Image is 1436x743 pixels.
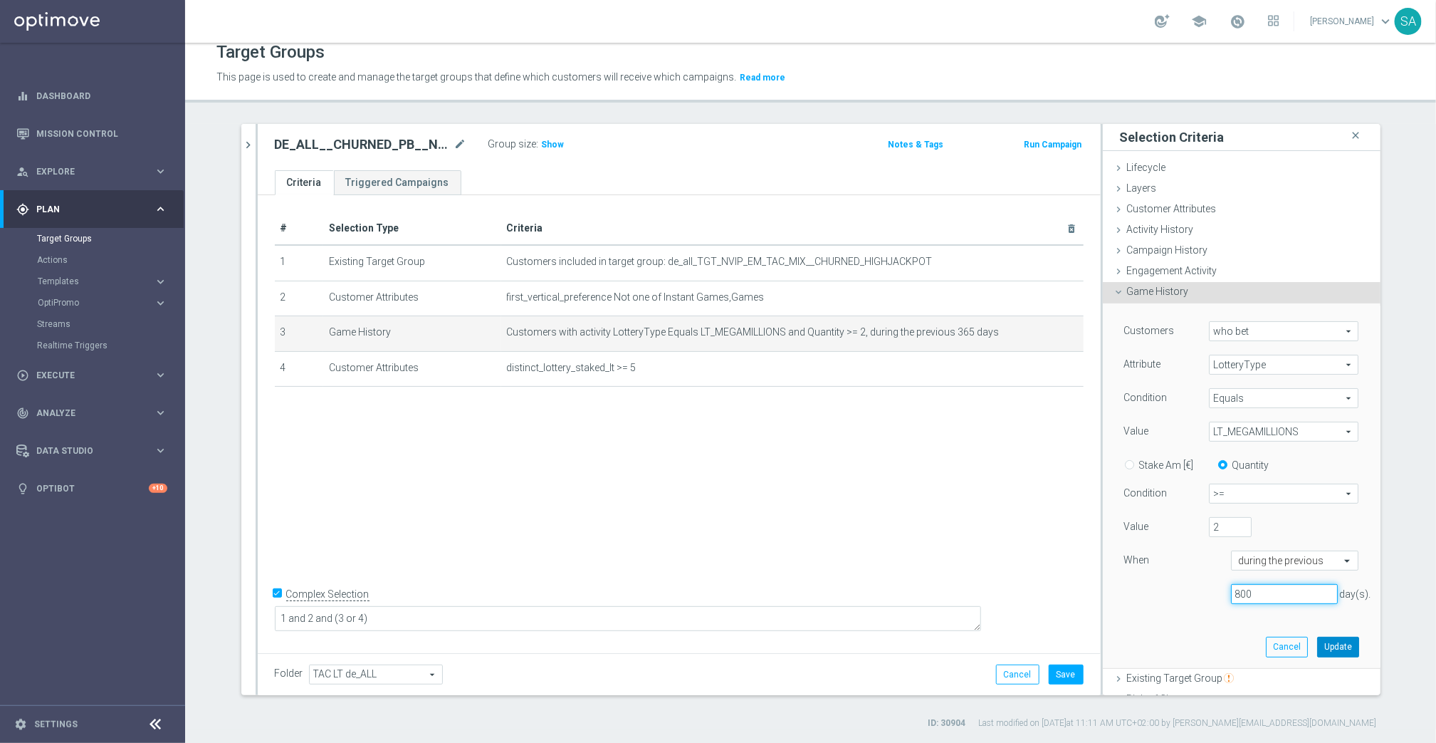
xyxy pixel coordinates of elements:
button: equalizer Dashboard [16,90,168,102]
div: Realtime Triggers [37,335,184,356]
div: Explore [16,165,154,178]
button: person_search Explore keyboard_arrow_right [16,166,168,177]
span: Customers included in target group: de_all_TGT_NVIP_EM_TAC_MIX__CHURNED_HIGHJACKPOT [507,256,933,268]
div: Analyze [16,407,154,420]
td: Game History [323,316,501,352]
h2: DE_ALL__CHURNED_PB__NVIP_EMA_TAC_LT [275,136,451,153]
h1: Target Groups [216,42,325,63]
a: Target Groups [37,233,148,244]
td: Customer Attributes [323,281,501,316]
span: Execute [36,371,154,380]
i: track_changes [16,407,29,420]
div: OptiPromo [38,298,154,307]
label: Folder [275,667,303,680]
td: 1 [275,245,323,281]
button: Cancel [1266,637,1308,657]
i: play_circle_outline [16,369,29,382]
label: : [537,138,539,150]
i: keyboard_arrow_right [154,202,167,216]
i: lightbulb [16,482,29,495]
span: Explore [36,167,154,176]
span: Data Studio [36,447,154,455]
div: SA [1395,8,1422,35]
a: Settings [34,720,78,729]
label: Condition [1124,391,1168,404]
td: Customer Attributes [323,351,501,387]
td: Existing Target Group [323,245,501,281]
div: Templates [38,277,154,286]
th: # [275,212,323,245]
span: school [1191,14,1207,29]
i: keyboard_arrow_right [154,296,167,310]
label: Attribute [1124,358,1161,370]
i: settings [14,718,27,731]
div: OptiPromo [37,292,184,313]
div: Streams [37,313,184,335]
i: mode_edit [454,136,467,153]
td: 4 [275,351,323,387]
div: +10 [149,484,167,493]
a: Mission Control [36,115,167,152]
a: Criteria [275,170,334,195]
div: Target Groups [37,228,184,249]
a: Triggered Campaigns [334,170,461,195]
div: Dashboard [16,77,167,115]
a: Realtime Triggers [37,340,148,351]
ng-select: during the previous [1231,551,1359,571]
button: gps_fixed Plan keyboard_arrow_right [16,204,168,215]
i: gps_fixed [16,203,29,216]
label: Complex Selection [286,588,370,601]
div: Actions [37,249,184,271]
button: Cancel [996,665,1039,685]
span: Campaign History [1127,244,1208,256]
a: Dashboard [36,77,167,115]
span: day(s). [1340,588,1371,600]
label: Condition [1124,487,1168,499]
label: ID: 30904 [928,717,966,729]
i: equalizer [16,90,29,103]
span: Criteria [507,222,543,234]
label: Value [1124,425,1149,437]
button: Save [1049,665,1084,685]
a: Streams [37,318,148,330]
i: keyboard_arrow_right [154,406,167,420]
i: keyboard_arrow_right [154,368,167,382]
button: Data Studio keyboard_arrow_right [16,445,168,457]
span: Templates [38,277,140,286]
div: Data Studio [16,445,154,457]
span: Customer Attributes [1127,203,1217,214]
button: Mission Control [16,128,168,140]
i: keyboard_arrow_right [154,275,167,289]
div: Plan [16,203,154,216]
label: Value [1124,520,1149,533]
div: lightbulb Optibot +10 [16,483,168,494]
div: Execute [16,369,154,382]
i: chevron_right [242,138,256,152]
i: keyboard_arrow_right [154,165,167,178]
label: Quantity [1232,459,1269,472]
span: Activity History [1127,224,1194,235]
button: Read more [738,70,787,85]
span: OptiPromo [38,298,140,307]
button: OptiPromo keyboard_arrow_right [37,297,168,308]
button: Update [1317,637,1359,657]
div: Templates [37,271,184,292]
span: Customers with activity LotteryType Equals LT_MEGAMILLIONS and Quantity >= 2, during the previous... [507,326,1000,338]
button: Run Campaign [1022,137,1083,152]
i: close [1349,126,1363,145]
label: Last modified on [DATE] at 11:11 AM UTC+02:00 by [PERSON_NAME][EMAIL_ADDRESS][DOMAIN_NAME] [979,717,1377,729]
i: person_search [16,165,29,178]
i: keyboard_arrow_right [154,444,167,457]
div: Optibot [16,469,167,507]
button: track_changes Analyze keyboard_arrow_right [16,407,168,419]
span: Existing Target Group [1127,672,1234,684]
i: delete_forever [1066,223,1078,234]
label: Group size [488,138,537,150]
label: Customers [1124,324,1175,337]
